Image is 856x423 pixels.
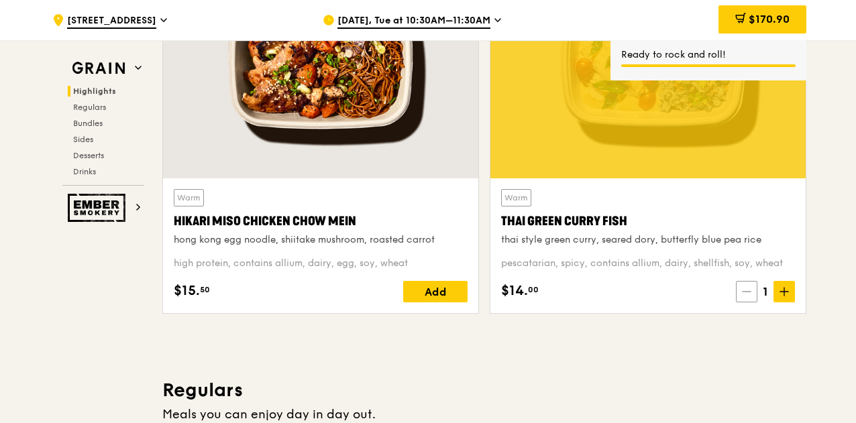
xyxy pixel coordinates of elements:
img: Grain web logo [68,56,129,80]
span: [STREET_ADDRESS] [67,14,156,29]
span: 1 [757,282,773,301]
span: $14. [501,281,528,301]
div: thai style green curry, seared dory, butterfly blue pea rice [501,233,795,247]
div: Add [403,281,468,302]
span: $15. [174,281,200,301]
div: Thai Green Curry Fish [501,212,795,231]
span: 50 [200,284,210,295]
span: Drinks [73,167,96,176]
span: $170.90 [749,13,790,25]
div: hong kong egg noodle, shiitake mushroom, roasted carrot [174,233,468,247]
span: 00 [528,284,539,295]
img: Ember Smokery web logo [68,194,129,222]
span: Desserts [73,151,104,160]
span: Sides [73,135,93,144]
div: high protein, contains allium, dairy, egg, soy, wheat [174,257,468,270]
div: Warm [501,189,531,206]
div: pescatarian, spicy, contains allium, dairy, shellfish, soy, wheat [501,257,795,270]
div: Hikari Miso Chicken Chow Mein [174,212,468,231]
div: Warm [174,189,204,206]
h3: Regulars [162,378,806,402]
span: Bundles [73,119,103,128]
div: Ready to rock and roll! [621,48,796,62]
span: Regulars [73,103,106,112]
span: Highlights [73,86,116,96]
span: [DATE], Tue at 10:30AM–11:30AM [337,14,490,29]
